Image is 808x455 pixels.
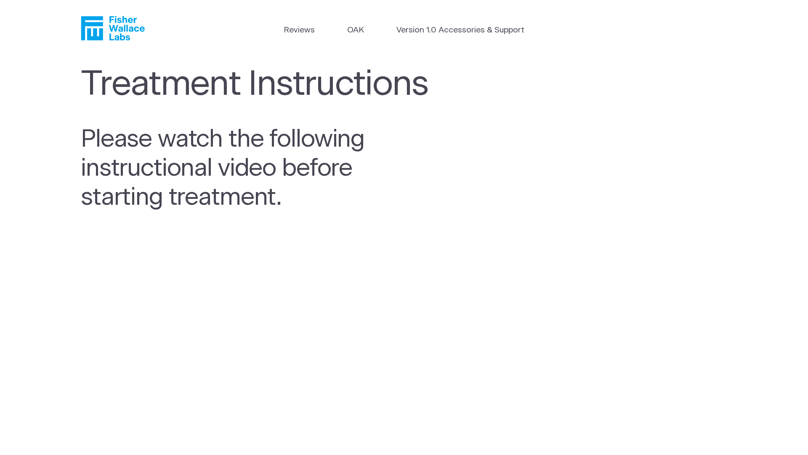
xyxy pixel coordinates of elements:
[396,24,524,37] a: Version 1.0 Accessories & Support
[81,65,444,105] h1: Treatment Instructions
[284,24,315,37] a: Reviews
[81,125,392,212] h2: Please watch the following instructional video before starting treatment.
[81,16,145,40] a: Fisher Wallace
[347,24,364,37] a: OAK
